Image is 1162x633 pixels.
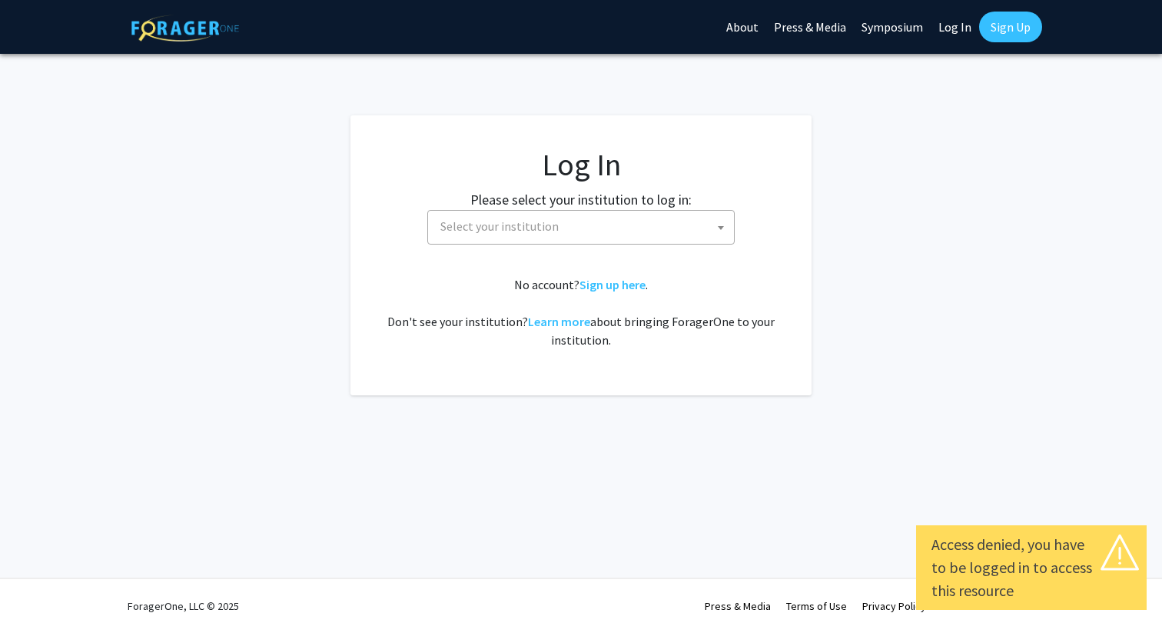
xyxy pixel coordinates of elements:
[131,15,239,42] img: ForagerOne Logo
[931,533,1131,602] div: Access denied, you have to be logged in to access this resource
[440,218,559,234] span: Select your institution
[786,599,847,613] a: Terms of Use
[579,277,646,292] a: Sign up here
[705,599,771,613] a: Press & Media
[434,211,734,242] span: Select your institution
[381,275,781,349] div: No account? . Don't see your institution? about bringing ForagerOne to your institution.
[979,12,1042,42] a: Sign Up
[128,579,239,633] div: ForagerOne, LLC © 2025
[427,210,735,245] span: Select your institution
[381,146,781,183] h1: Log In
[862,599,926,613] a: Privacy Policy
[528,314,590,329] a: Learn more about bringing ForagerOne to your institution
[470,189,692,210] label: Please select your institution to log in:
